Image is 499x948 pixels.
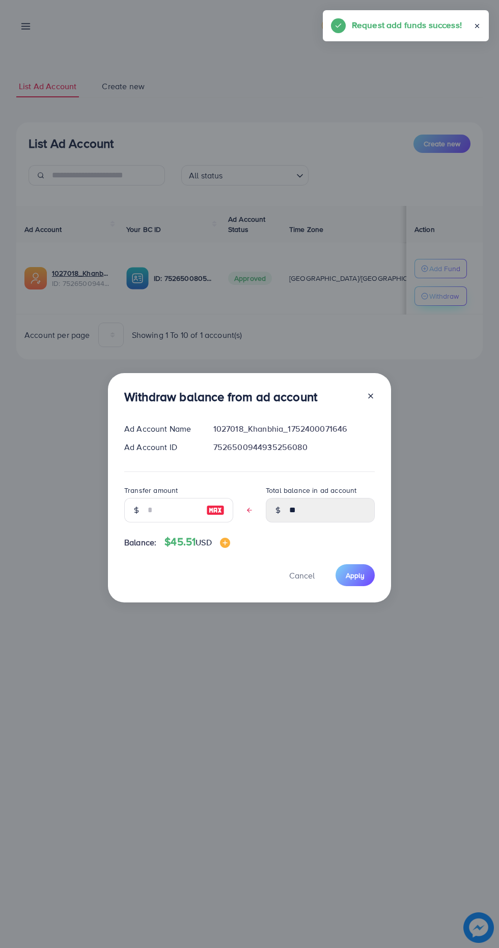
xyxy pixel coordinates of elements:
[346,570,365,581] span: Apply
[124,537,156,548] span: Balance:
[116,423,205,435] div: Ad Account Name
[206,504,225,516] img: image
[289,570,315,581] span: Cancel
[205,441,383,453] div: 7526500944935256080
[336,564,375,586] button: Apply
[205,423,383,435] div: 1027018_Khanbhia_1752400071646
[352,18,462,32] h5: Request add funds success!
[276,564,327,586] button: Cancel
[220,538,230,548] img: image
[124,485,178,495] label: Transfer amount
[164,536,230,548] h4: $45.51
[116,441,205,453] div: Ad Account ID
[124,389,317,404] h3: Withdraw balance from ad account
[266,485,356,495] label: Total balance in ad account
[196,537,211,548] span: USD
